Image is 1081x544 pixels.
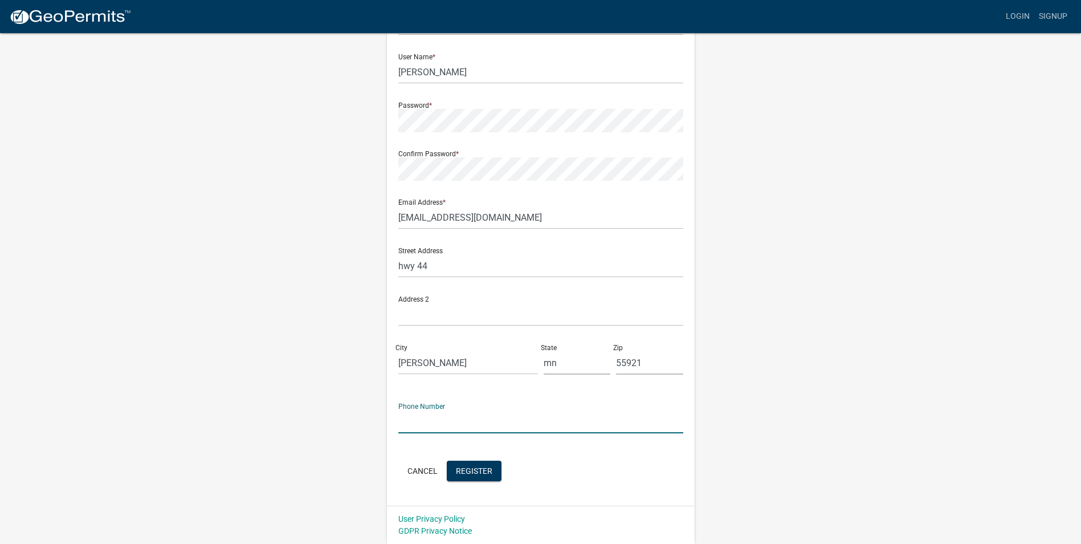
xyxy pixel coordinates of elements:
a: Login [1001,6,1034,27]
a: Signup [1034,6,1072,27]
button: Cancel [398,461,447,481]
button: Register [447,461,501,481]
span: Register [456,466,492,475]
a: GDPR Privacy Notice [398,526,472,535]
a: User Privacy Policy [398,514,465,523]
